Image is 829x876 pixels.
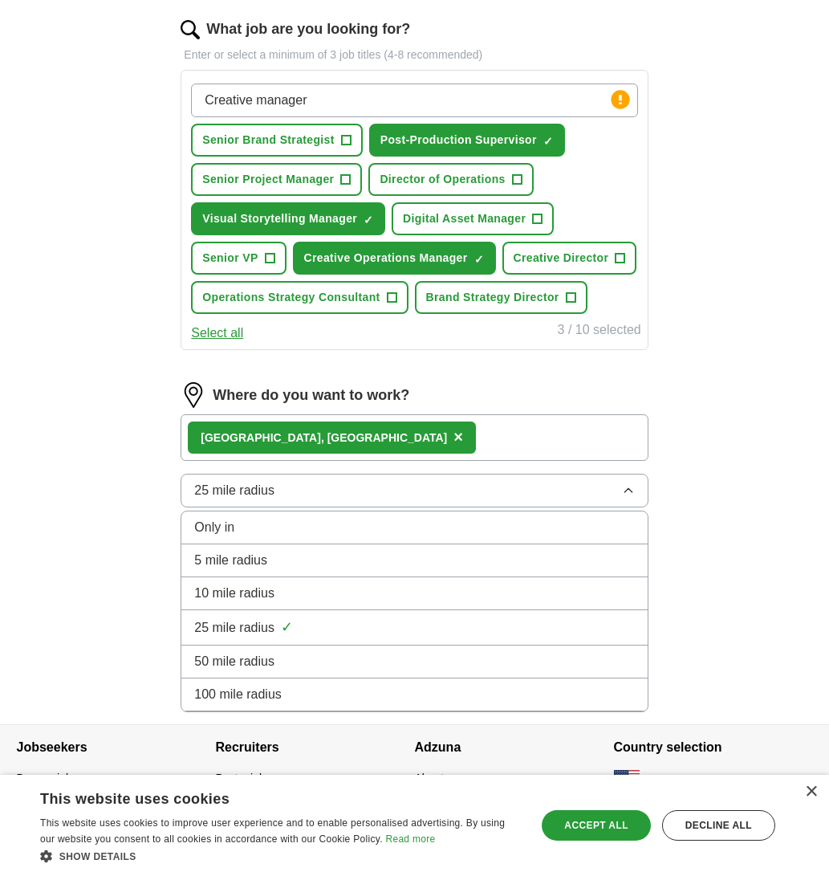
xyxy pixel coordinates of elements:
[181,47,648,63] p: Enter or select a minimum of 3 job titles (4-8 recommended)
[201,431,321,444] strong: [GEOGRAPHIC_DATA]
[194,685,282,704] span: 100 mile radius
[415,772,445,784] a: About
[368,163,533,196] button: Director of Operations
[181,474,648,507] button: 25 mile radius
[281,617,293,638] span: ✓
[805,786,817,798] div: Close
[194,652,274,671] span: 50 mile radius
[293,242,496,275] button: Creative Operations Manager✓
[403,210,526,227] span: Digital Asset Manager
[646,772,763,788] span: [GEOGRAPHIC_DATA]
[202,132,334,149] span: Senior Brand Strategist
[191,202,385,235] button: Visual Storytelling Manager✓
[453,426,463,450] button: ×
[502,242,637,275] button: Creative Director
[181,382,206,408] img: location.png
[369,124,565,157] button: Post-Production Supervisor✓
[213,385,409,406] label: Where do you want to work?
[202,250,258,267] span: Senior VP
[194,481,274,500] span: 25 mile radius
[40,784,482,809] div: This website uses cookies
[380,171,505,188] span: Director of Operations
[194,551,267,570] span: 5 mile radius
[191,324,243,343] button: Select all
[514,250,609,267] span: Creative Director
[542,810,650,841] div: Accept all
[17,772,78,784] a: Browse jobs
[191,242,286,275] button: Senior VP
[202,289,380,306] span: Operations Strategy Consultant
[662,810,775,841] div: Decline all
[380,132,537,149] span: Post-Production Supervisor
[194,518,234,537] span: Only in
[415,281,587,314] button: Brand Strategy Director
[426,289,559,306] span: Brand Strategy Director
[385,833,435,845] a: Read more, opens a new window
[191,163,362,196] button: Senior Project Manager
[769,772,806,788] button: change
[558,320,641,343] div: 3 / 10 selected
[194,584,274,603] span: 10 mile radius
[614,770,640,789] img: US flag
[59,851,136,862] span: Show details
[216,772,266,784] a: Post a job
[40,848,522,864] div: Show details
[191,84,637,117] input: Type a job title and press enter
[364,214,373,226] span: ✓
[392,202,554,235] button: Digital Asset Manager
[40,817,505,845] span: This website uses cookies to improve user experience and to enable personalised advertising. By u...
[191,124,362,157] button: Senior Brand Strategist
[201,430,447,446] div: , [GEOGRAPHIC_DATA]
[191,281,408,314] button: Operations Strategy Consultant
[181,20,200,39] img: search.png
[453,428,463,446] span: ×
[614,725,813,770] h4: Country selection
[304,250,468,267] span: Creative Operations Manager
[194,618,274,638] span: 25 mile radius
[474,253,484,266] span: ✓
[543,135,553,148] span: ✓
[202,210,357,227] span: Visual Storytelling Manager
[206,18,410,40] label: What job are you looking for?
[202,171,334,188] span: Senior Project Manager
